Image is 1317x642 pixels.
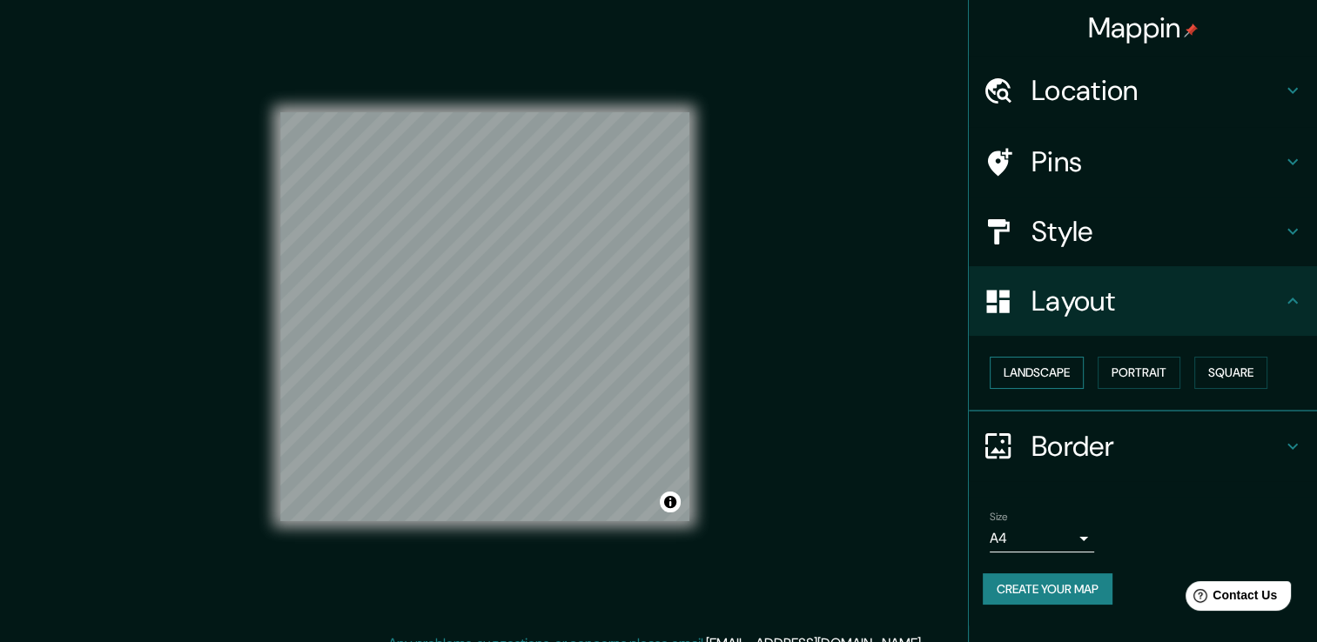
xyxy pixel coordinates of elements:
button: Square [1194,357,1267,389]
div: Style [969,197,1317,266]
button: Portrait [1098,357,1180,389]
canvas: Map [280,112,689,521]
div: Location [969,56,1317,125]
button: Toggle attribution [660,492,681,512]
div: Layout [969,266,1317,336]
h4: Border [1031,429,1282,464]
div: A4 [990,525,1094,552]
h4: Layout [1031,284,1282,318]
img: pin-icon.png [1184,23,1198,37]
h4: Style [1031,214,1282,249]
button: Create your map [983,573,1112,605]
h4: Location [1031,73,1282,108]
div: Pins [969,127,1317,197]
label: Size [990,509,1008,524]
button: Landscape [990,357,1084,389]
iframe: Help widget launcher [1162,574,1298,623]
div: Border [969,411,1317,481]
h4: Mappin [1088,10,1199,45]
h4: Pins [1031,144,1282,179]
